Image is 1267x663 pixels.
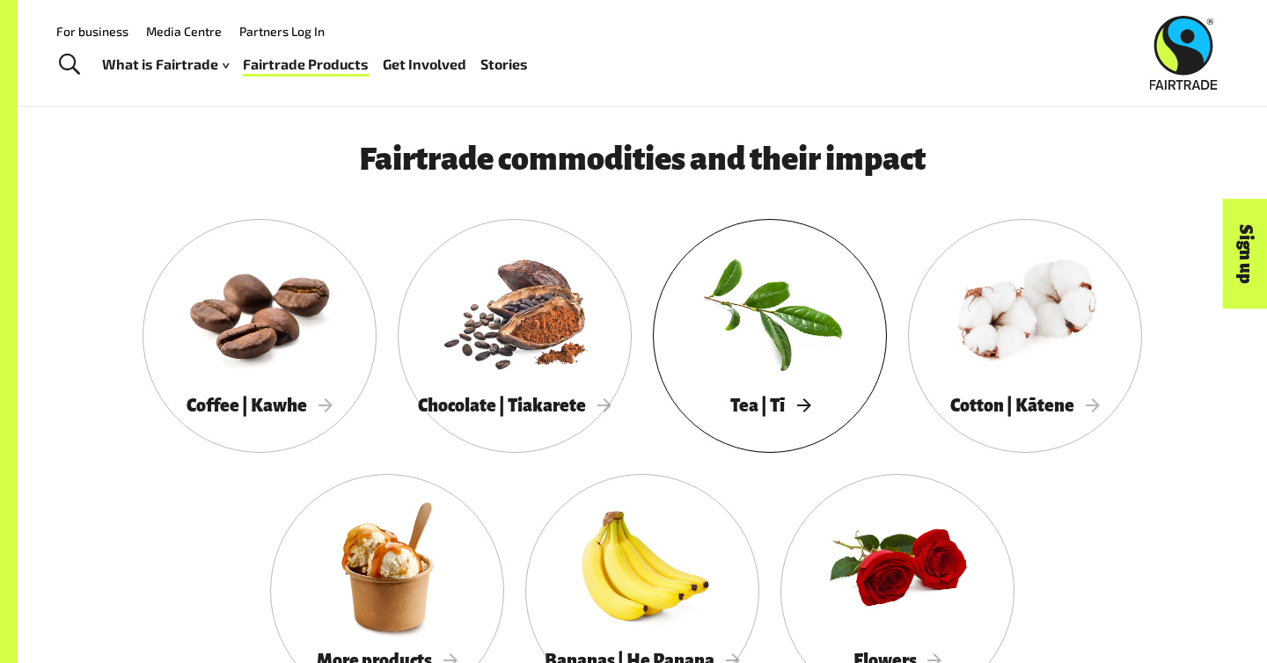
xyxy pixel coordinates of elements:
[195,142,1089,177] h3: Fairtrade commodities and their impact
[1150,16,1218,90] img: Fairtrade Australia New Zealand logo
[48,43,91,87] a: Toggle Search
[187,396,333,415] span: Coffee | Kawhe
[653,219,887,453] a: Tea | Tī
[730,396,810,415] span: Tea | Tī
[398,219,632,453] a: Chocolate | Tiakarete
[239,24,325,39] a: Partners Log In
[418,396,612,415] span: Chocolate | Tiakarete
[480,52,528,77] a: Stories
[383,52,466,77] a: Get Involved
[950,396,1100,415] span: Cotton | Kātene
[102,52,229,77] a: What is Fairtrade
[243,52,369,77] a: Fairtrade Products
[146,24,222,39] a: Media Centre
[143,219,377,453] a: Coffee | Kawhe
[56,24,128,39] a: For business
[908,219,1142,453] a: Cotton | Kātene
